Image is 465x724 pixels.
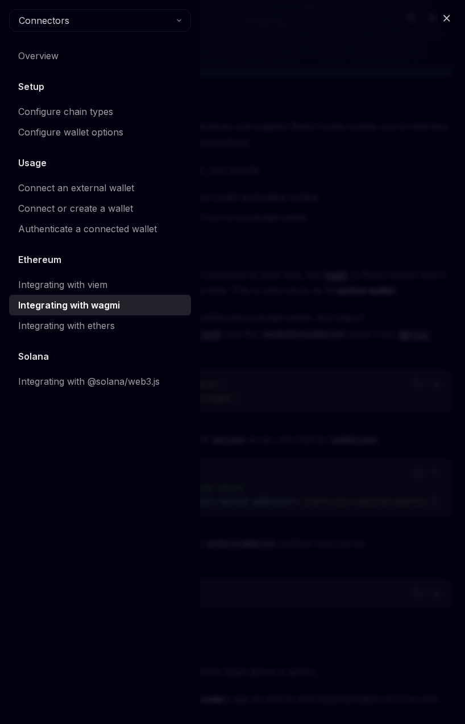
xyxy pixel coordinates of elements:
[9,274,191,295] a: Integrating with viem
[18,105,113,118] div: Configure chain types
[18,80,44,93] h5: Setup
[18,298,120,312] div: Integrating with wagmi
[9,122,191,142] a: Configure wallet options
[18,156,47,170] h5: Usage
[9,371,191,392] a: Integrating with @solana/web3.js
[18,181,134,195] div: Connect an external wallet
[18,222,157,236] div: Authenticate a connected wallet
[9,219,191,239] a: Authenticate a connected wallet
[9,198,191,219] a: Connect or create a wallet
[9,46,191,66] a: Overview
[18,278,107,291] div: Integrating with viem
[18,201,133,215] div: Connect or create a wallet
[18,253,61,266] h5: Ethereum
[18,375,160,388] div: Integrating with @solana/web3.js
[9,101,191,122] a: Configure chain types
[9,315,191,336] a: Integrating with ethers
[9,178,191,198] a: Connect an external wallet
[18,349,49,363] h5: Solana
[9,9,191,32] button: Connectors
[9,295,191,315] a: Integrating with wagmi
[18,319,115,332] div: Integrating with ethers
[18,125,123,139] div: Configure wallet options
[18,49,59,63] div: Overview
[19,14,69,27] span: Connectors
